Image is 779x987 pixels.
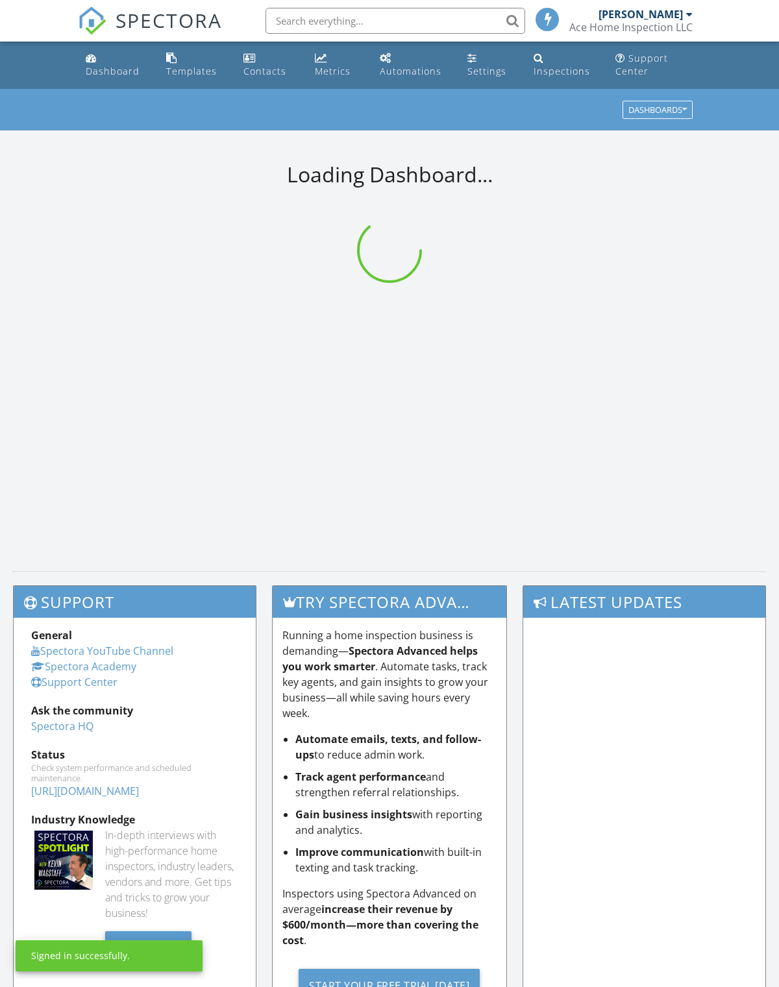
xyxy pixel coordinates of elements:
a: Spectora Academy [31,659,136,674]
div: Industry Knowledge [31,812,238,827]
a: SPECTORA [78,18,222,45]
a: Inspections [528,47,600,84]
a: Spectora HQ [31,719,93,733]
a: Support Center [610,47,699,84]
strong: General [31,628,72,642]
a: Support Center [31,675,117,689]
p: Running a home inspection business is demanding— . Automate tasks, track key agents, and gain ins... [282,628,497,721]
div: Listen Here [105,931,192,966]
a: Settings [462,47,517,84]
a: Spectora YouTube Channel [31,644,173,658]
div: Contacts [243,65,286,77]
div: Dashboard [86,65,140,77]
strong: Track agent performance [295,770,426,784]
div: Signed in successfully. [31,949,130,962]
div: Automations [380,65,441,77]
div: Status [31,747,238,762]
li: with reporting and analytics. [295,807,497,838]
button: Dashboards [623,101,693,119]
div: Templates [166,65,217,77]
div: Dashboards [628,106,687,115]
div: Inspections [534,65,590,77]
a: Templates [161,47,228,84]
strong: Automate emails, texts, and follow-ups [295,732,481,762]
img: Spectoraspolightmain [34,831,93,889]
span: SPECTORA [116,6,222,34]
li: to reduce admin work. [295,731,497,762]
strong: Improve communication [295,845,424,859]
div: Check system performance and scheduled maintenance. [31,762,238,783]
a: Contacts [238,47,299,84]
p: Inspectors using Spectora Advanced on average . [282,886,497,948]
h3: Latest Updates [523,586,765,618]
a: [URL][DOMAIN_NAME] [31,784,139,798]
a: Automations (Basic) [375,47,452,84]
strong: increase their revenue by $600/month—more than covering the cost [282,902,478,947]
div: Ace Home Inspection LLC [569,21,693,34]
div: Metrics [315,65,351,77]
div: Support Center [615,52,668,77]
li: with built-in texting and task tracking. [295,844,497,875]
a: Dashboard [80,47,151,84]
h3: Try spectora advanced [DATE] [273,586,507,618]
div: In-depth interviews with high-performance home inspectors, industry leaders, vendors and more. Ge... [105,827,238,921]
h3: Support [14,586,256,618]
input: Search everything... [266,8,525,34]
a: Metrics [310,47,364,84]
li: and strengthen referral relationships. [295,769,497,800]
div: Settings [467,65,506,77]
div: [PERSON_NAME] [599,8,683,21]
strong: Gain business insights [295,807,412,822]
img: The Best Home Inspection Software - Spectora [78,6,106,35]
div: Ask the community [31,703,238,718]
strong: Spectora Advanced helps you work smarter [282,644,478,674]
